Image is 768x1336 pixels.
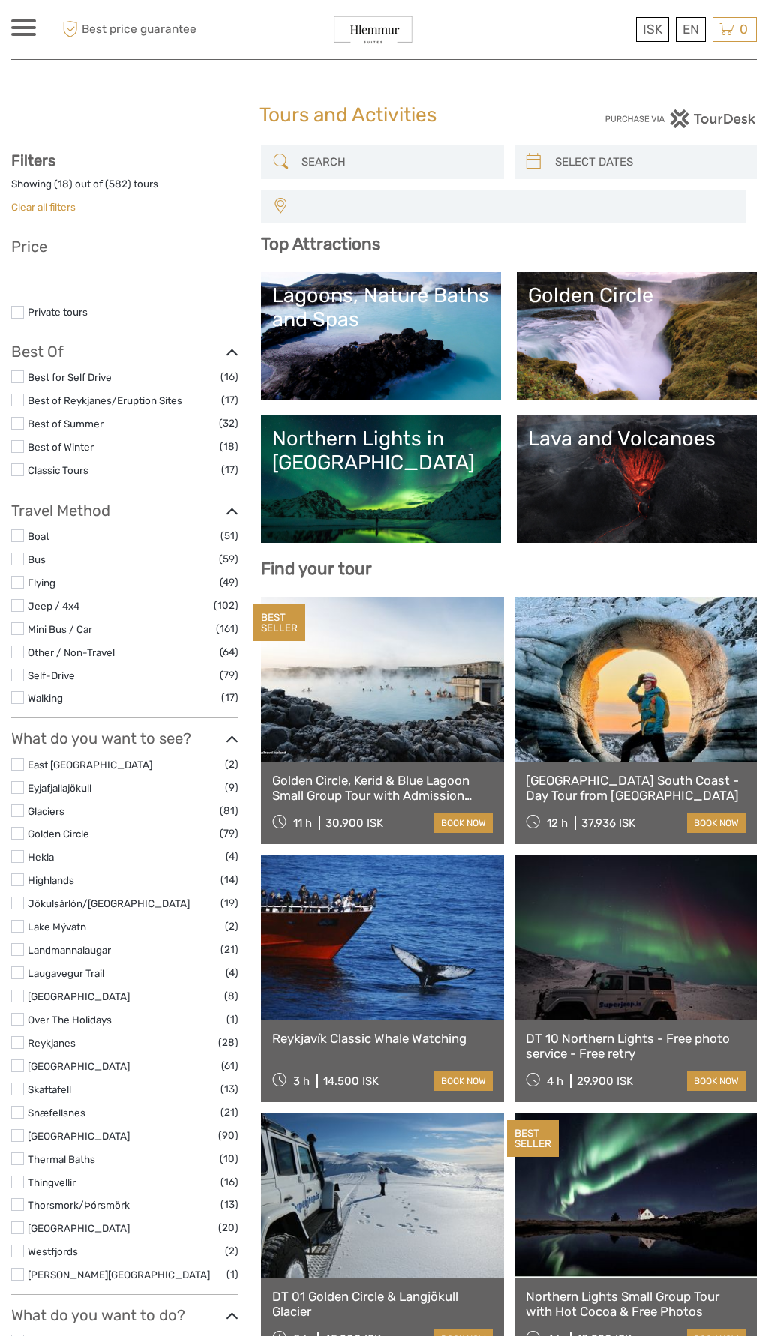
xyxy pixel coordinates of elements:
a: Reykjanes [28,1037,76,1049]
img: General Info: [329,11,417,48]
a: Thingvellir [28,1176,76,1188]
div: Northern Lights in [GEOGRAPHIC_DATA] [272,427,490,475]
a: Mini Bus / Car [28,623,92,635]
a: Bus [28,553,46,565]
a: Snæfellsnes [28,1107,85,1119]
a: Thermal Baths [28,1153,95,1165]
a: Golden Circle, Kerid & Blue Lagoon Small Group Tour with Admission Ticket [272,773,492,804]
a: Private tours [28,306,88,318]
h3: What do you want to see? [11,729,238,747]
div: 37.936 ISK [581,816,635,830]
a: Hekla [28,851,54,863]
span: 12 h [547,816,568,830]
a: Other / Non-Travel [28,646,115,658]
h3: Best Of [11,343,238,361]
img: PurchaseViaTourDesk.png [604,109,757,128]
span: (61) [221,1057,238,1074]
span: (4) [226,964,238,981]
span: (90) [218,1127,238,1144]
span: (13) [220,1080,238,1098]
span: (14) [220,871,238,888]
div: BEST SELLER [253,604,305,642]
a: [GEOGRAPHIC_DATA] [28,1060,130,1072]
span: (21) [220,1104,238,1121]
a: DT 10 Northern Lights - Free photo service - Free retry [526,1031,745,1062]
a: Jökulsárlón/[GEOGRAPHIC_DATA] [28,897,190,909]
div: Lagoons, Nature Baths and Spas [272,283,490,332]
span: (16) [220,1173,238,1191]
a: Northern Lights in [GEOGRAPHIC_DATA] [272,427,490,532]
a: [GEOGRAPHIC_DATA] South Coast - Day Tour from [GEOGRAPHIC_DATA] [526,773,745,804]
span: (17) [221,461,238,478]
span: (59) [219,550,238,568]
a: Flying [28,577,55,589]
span: (81) [220,802,238,819]
h3: What do you want to do? [11,1306,238,1324]
span: (161) [216,620,238,637]
span: (79) [220,667,238,684]
span: (21) [220,941,238,958]
div: 30.900 ISK [325,816,383,830]
span: (16) [220,368,238,385]
div: Golden Circle [528,283,745,307]
span: (51) [220,527,238,544]
a: [PERSON_NAME][GEOGRAPHIC_DATA] [28,1269,210,1281]
a: Landmannalaugar [28,944,111,956]
span: (2) [225,918,238,935]
span: (20) [218,1219,238,1236]
a: Best of Winter [28,441,94,453]
span: (79) [220,825,238,842]
div: Showing ( ) out of ( ) tours [11,177,238,200]
h3: Price [11,238,238,256]
span: (28) [218,1034,238,1051]
span: (49) [220,574,238,591]
span: 4 h [547,1074,563,1088]
b: Top Attractions [261,234,380,254]
span: (2) [225,1242,238,1260]
a: Eyjafjallajökull [28,782,91,794]
span: 0 [737,22,750,37]
a: DT 01 Golden Circle & Langjökull Glacier [272,1289,492,1320]
a: Golden Circle [528,283,745,388]
span: (2) [225,756,238,773]
span: (64) [220,643,238,661]
span: (13) [220,1196,238,1213]
a: book now [434,813,493,833]
span: ISK [643,22,662,37]
input: SEARCH [295,149,496,175]
div: 14.500 ISK [323,1074,379,1088]
a: Clear all filters [11,201,76,213]
span: (17) [221,391,238,409]
span: 11 h [293,816,312,830]
input: SELECT DATES [549,149,749,175]
a: Self-Drive [28,669,75,681]
span: (1) [226,1011,238,1028]
a: Boat [28,530,49,542]
a: Jeep / 4x4 [28,600,79,612]
a: Highlands [28,874,74,886]
span: (1) [226,1266,238,1283]
h1: Tours and Activities [259,103,508,127]
div: EN [676,17,706,42]
a: Lake Mývatn [28,921,86,933]
label: 18 [58,177,69,191]
b: Find your tour [261,559,372,579]
div: Lava and Volcanoes [528,427,745,451]
a: [GEOGRAPHIC_DATA] [28,990,130,1002]
a: Skaftafell [28,1083,71,1095]
a: Best of Reykjanes/Eruption Sites [28,394,182,406]
a: Over The Holidays [28,1014,112,1026]
strong: Filters [11,151,55,169]
a: Golden Circle [28,828,89,840]
span: Best price guarantee [58,17,198,42]
a: Best for Self Drive [28,371,112,383]
a: Best of Summer [28,418,103,430]
a: Westfjords [28,1245,78,1257]
div: BEST SELLER [507,1120,559,1158]
a: Glaciers [28,805,64,817]
span: (8) [224,987,238,1005]
a: Laugavegur Trail [28,967,104,979]
span: (10) [220,1150,238,1167]
label: 582 [109,177,127,191]
a: Walking [28,692,63,704]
